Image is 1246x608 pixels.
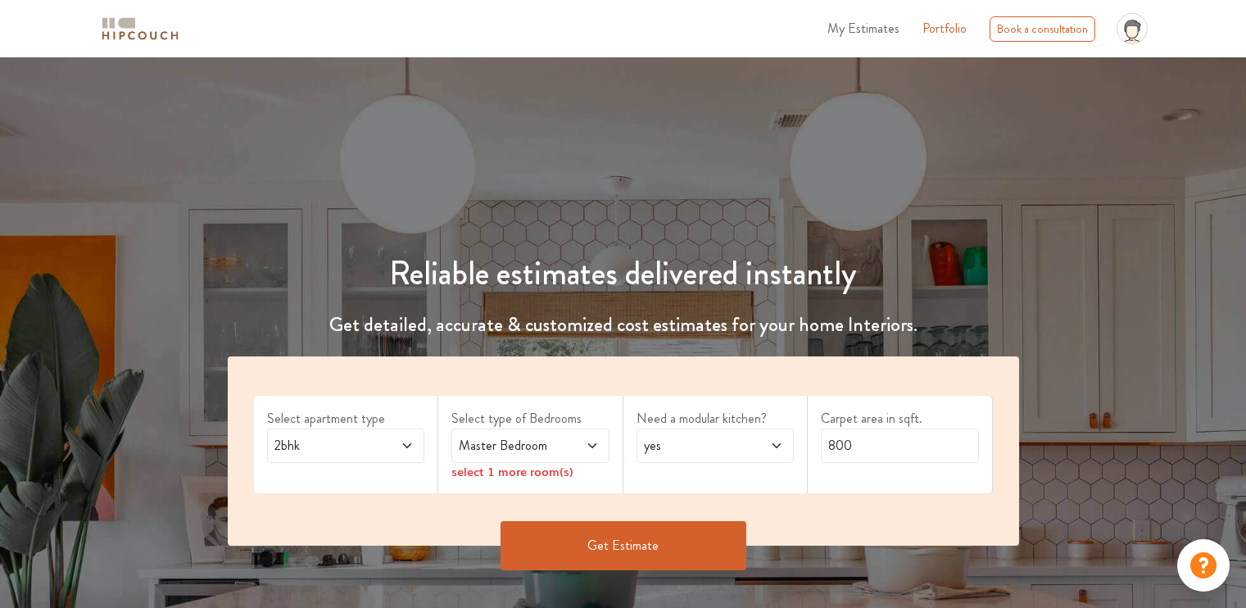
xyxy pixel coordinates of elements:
[637,409,795,429] label: Need a modular kitchen?
[641,436,748,456] span: yes
[455,436,563,456] span: Master Bedroom
[218,313,1029,337] h4: Get detailed, accurate & customized cost estimates for your home Interiors.
[451,409,609,429] label: Select type of Bedrooms
[501,521,746,570] button: Get Estimate
[821,429,979,463] input: Enter area sqft
[218,254,1029,293] h1: Reliable estimates delivered instantly
[922,19,967,39] a: Portfolio
[821,409,979,429] label: Carpet area in sqft.
[99,15,181,43] img: logo-horizontal.svg
[451,463,609,480] div: select 1 more room(s)
[990,16,1095,42] div: Book a consultation
[99,11,181,48] span: logo-horizontal.svg
[827,19,899,38] span: My Estimates
[267,409,425,429] label: Select apartment type
[271,436,378,456] span: 2bhk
